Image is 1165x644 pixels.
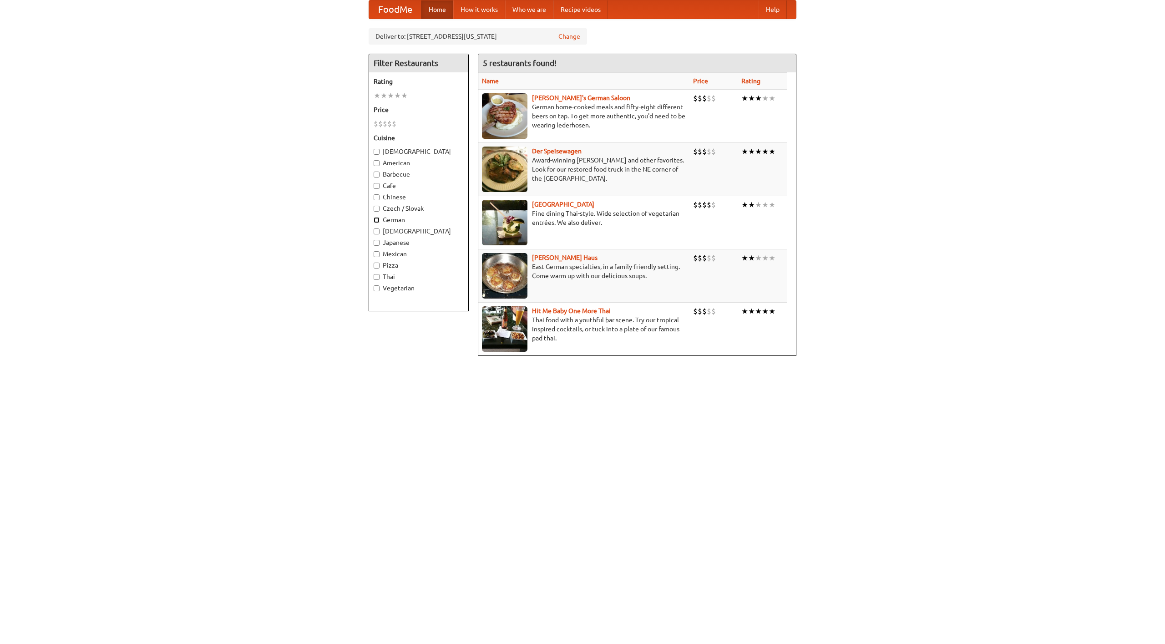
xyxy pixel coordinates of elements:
li: $ [698,253,702,263]
li: ★ [769,93,775,103]
li: ★ [762,306,769,316]
label: Pizza [374,261,464,270]
p: German home-cooked meals and fifty-eight different beers on tap. To get more authentic, you'd nee... [482,102,686,130]
li: $ [698,200,702,210]
li: $ [698,306,702,316]
h5: Cuisine [374,133,464,142]
li: $ [698,147,702,157]
a: Who we are [505,0,553,19]
li: $ [698,93,702,103]
label: Thai [374,272,464,281]
a: Price [693,77,708,85]
input: [DEMOGRAPHIC_DATA] [374,228,380,234]
li: ★ [748,200,755,210]
li: ★ [741,253,748,263]
input: Mexican [374,251,380,257]
li: ★ [748,147,755,157]
input: Japanese [374,240,380,246]
li: ★ [755,306,762,316]
li: ★ [762,147,769,157]
li: ★ [755,93,762,103]
input: [DEMOGRAPHIC_DATA] [374,149,380,155]
a: [GEOGRAPHIC_DATA] [532,201,594,208]
li: $ [702,253,707,263]
li: $ [378,119,383,129]
li: $ [702,93,707,103]
a: How it works [453,0,505,19]
label: American [374,158,464,167]
li: $ [707,200,711,210]
li: $ [693,147,698,157]
a: FoodMe [369,0,421,19]
a: Hit Me Baby One More Thai [532,307,611,314]
li: ★ [755,200,762,210]
a: Recipe videos [553,0,608,19]
li: $ [707,93,711,103]
img: babythai.jpg [482,306,527,352]
li: $ [392,119,396,129]
label: Mexican [374,249,464,259]
li: ★ [394,91,401,101]
h5: Rating [374,77,464,86]
p: Award-winning [PERSON_NAME] and other favorites. Look for our restored food truck in the NE corne... [482,156,686,183]
li: $ [711,93,716,103]
li: ★ [769,306,775,316]
li: $ [702,147,707,157]
li: ★ [769,147,775,157]
a: Change [558,32,580,41]
li: $ [693,93,698,103]
input: German [374,217,380,223]
input: Chinese [374,194,380,200]
input: Pizza [374,263,380,269]
a: Der Speisewagen [532,147,582,155]
li: ★ [755,253,762,263]
li: ★ [741,200,748,210]
a: Rating [741,77,760,85]
li: ★ [380,91,387,101]
li: $ [702,306,707,316]
label: [DEMOGRAPHIC_DATA] [374,227,464,236]
input: Vegetarian [374,285,380,291]
a: [PERSON_NAME]'s German Saloon [532,94,630,101]
li: ★ [748,306,755,316]
li: $ [707,306,711,316]
img: satay.jpg [482,200,527,245]
li: ★ [769,200,775,210]
label: [DEMOGRAPHIC_DATA] [374,147,464,156]
img: esthers.jpg [482,93,527,139]
a: Home [421,0,453,19]
ng-pluralize: 5 restaurants found! [483,59,557,67]
h5: Price [374,105,464,114]
img: kohlhaus.jpg [482,253,527,299]
label: Vegetarian [374,284,464,293]
li: ★ [741,147,748,157]
li: $ [707,253,711,263]
li: $ [707,147,711,157]
input: Thai [374,274,380,280]
li: ★ [762,253,769,263]
li: ★ [769,253,775,263]
input: American [374,160,380,166]
li: ★ [755,147,762,157]
li: $ [693,306,698,316]
li: ★ [762,93,769,103]
input: Barbecue [374,172,380,177]
li: $ [711,306,716,316]
label: German [374,215,464,224]
label: Cafe [374,181,464,190]
h4: Filter Restaurants [369,54,468,72]
div: Deliver to: [STREET_ADDRESS][US_STATE] [369,28,587,45]
b: [PERSON_NAME] Haus [532,254,598,261]
li: $ [383,119,387,129]
li: $ [711,253,716,263]
label: Japanese [374,238,464,247]
li: ★ [741,306,748,316]
li: $ [702,200,707,210]
li: $ [374,119,378,129]
li: ★ [762,200,769,210]
input: Czech / Slovak [374,206,380,212]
